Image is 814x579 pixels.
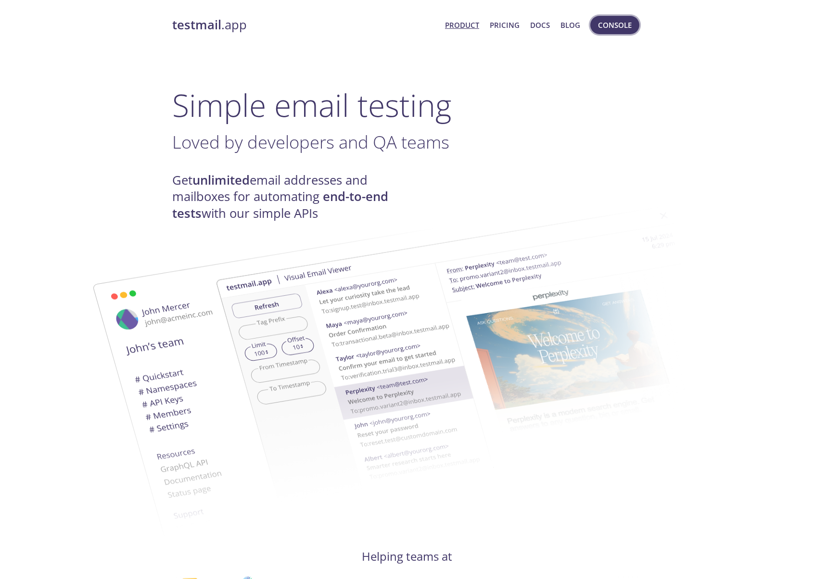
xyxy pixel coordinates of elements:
button: Console [590,16,639,34]
a: Product [445,19,479,31]
strong: unlimited [192,172,250,189]
span: Console [598,19,632,31]
a: Docs [530,19,550,31]
span: Loved by developers and QA teams [172,130,449,154]
a: Pricing [490,19,520,31]
h4: Get email addresses and mailboxes for automating with our simple APIs [172,172,407,222]
h1: Simple email testing [172,87,642,124]
a: testmail.app [172,17,437,33]
strong: testmail [172,16,221,33]
h4: Helping teams at [172,549,642,564]
img: testmail-email-viewer [57,223,576,548]
img: testmail-email-viewer [216,191,735,517]
a: Blog [560,19,580,31]
strong: end-to-end tests [172,188,388,221]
